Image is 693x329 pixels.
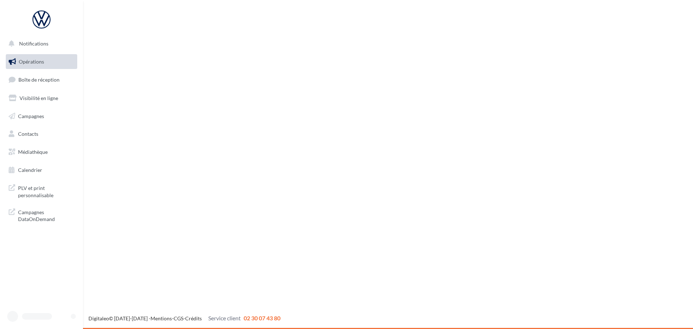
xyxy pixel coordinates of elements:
a: PLV et print personnalisable [4,180,79,202]
span: Visibilité en ligne [19,95,58,101]
span: Campagnes DataOnDemand [18,207,74,223]
a: Opérations [4,54,79,69]
span: Médiathèque [18,149,48,155]
a: Crédits [185,315,202,321]
a: Mentions [151,315,172,321]
a: CGS [174,315,183,321]
a: Médiathèque [4,144,79,160]
a: Boîte de réception [4,72,79,87]
a: Visibilité en ligne [4,91,79,106]
a: Contacts [4,126,79,142]
span: Opérations [19,59,44,65]
a: Campagnes DataOnDemand [4,204,79,226]
span: Notifications [19,40,48,47]
span: PLV et print personnalisable [18,183,74,199]
a: Campagnes [4,109,79,124]
span: Service client [208,315,241,321]
button: Notifications [4,36,76,51]
span: Calendrier [18,167,42,173]
span: Campagnes [18,113,44,119]
a: Digitaleo [88,315,109,321]
span: © [DATE]-[DATE] - - - [88,315,280,321]
span: Contacts [18,131,38,137]
span: Boîte de réception [18,77,60,83]
span: 02 30 07 43 80 [244,315,280,321]
a: Calendrier [4,163,79,178]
